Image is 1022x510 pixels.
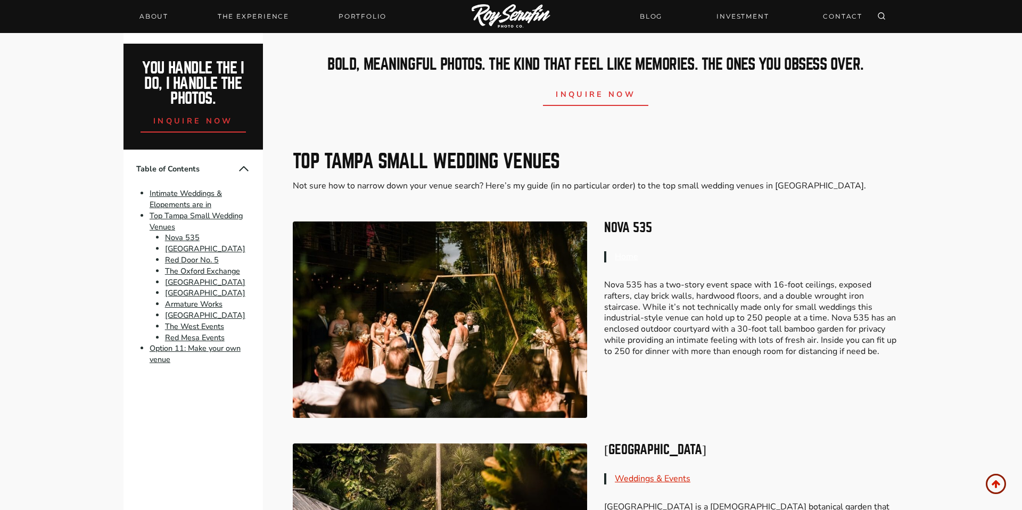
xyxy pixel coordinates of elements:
[133,9,175,24] a: About
[123,150,263,378] nav: Table of Contents
[615,473,690,484] a: Weddings & Events
[293,180,899,192] p: Not sure how to narrow down your venue search? Here’s my guide (in no particular order) to the to...
[543,80,648,106] a: inquire now
[472,4,550,29] img: Logo of Roy Serafin Photo Co., featuring stylized text in white on a light background, representi...
[135,61,252,106] h2: You handle the i do, I handle the photos.
[165,332,225,343] a: Red Mesa Events
[136,163,237,175] span: Table of Contents
[633,7,869,26] nav: Secondary Navigation
[293,152,899,171] h2: Top Tampa Small Wedding Venues
[986,474,1006,494] a: Scroll to top
[817,7,869,26] a: CONTACT
[615,251,638,262] a: Home
[150,188,222,210] a: Intimate Weddings & Elopements are in
[332,9,393,24] a: Portfolio
[165,288,245,299] a: [GEOGRAPHIC_DATA]
[141,106,246,133] a: inquire now
[133,9,393,24] nav: Primary Navigation
[293,57,899,72] h2: bold, meaningful photos. The kind that feel like memories. The ones you obsess over.
[150,210,243,232] a: Top Tampa Small Wedding Venues
[293,221,587,418] img: Best Small Wedding Venues in Tampa, FL (Intimate & Micro Weddings) 1
[211,9,295,24] a: THE EXPERIENCE
[165,254,219,265] a: Red Door No. 5
[874,9,889,24] button: View Search Form
[150,343,241,365] a: Option 11: Make your own venue
[556,89,636,100] span: inquire now
[165,310,245,320] a: [GEOGRAPHIC_DATA]
[604,279,899,357] p: Nova 535 has a two-story event space with 16-foot ceilings, exposed rafters, clay brick walls, ha...
[165,243,245,254] a: [GEOGRAPHIC_DATA]
[604,443,899,456] h3: [GEOGRAPHIC_DATA]
[153,116,233,126] span: inquire now
[165,233,200,243] a: Nova 535
[165,299,222,309] a: Armature Works
[165,266,240,276] a: The Oxford Exchange
[604,221,899,234] h3: Nova 535
[165,321,224,332] a: The West Events
[237,162,250,175] button: Collapse Table of Contents
[710,7,775,26] a: INVESTMENT
[165,277,245,287] a: [GEOGRAPHIC_DATA]
[633,7,669,26] a: BLOG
